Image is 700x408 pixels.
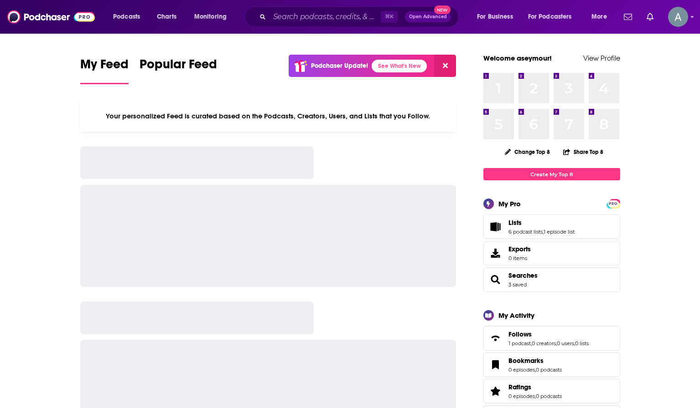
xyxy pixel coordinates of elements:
[508,340,531,347] a: 1 podcast
[508,330,532,338] span: Follows
[471,10,524,24] button: open menu
[508,219,575,227] a: Lists
[668,7,688,27] span: Logged in as aseymour
[487,247,505,260] span: Exports
[498,199,521,208] div: My Pro
[487,220,505,233] a: Lists
[80,56,129,77] span: My Feed
[668,7,688,27] img: User Profile
[528,10,572,23] span: For Podcasters
[536,393,562,399] a: 0 podcasts
[668,7,688,27] button: Show profile menu
[498,311,534,320] div: My Activity
[7,8,95,25] img: Podchaser - Follow, Share and Rate Podcasts
[80,101,456,132] div: Your personalized Feed is curated based on the Podcasts, Creators, Users, and Lists that you Follow.
[536,367,562,373] a: 0 podcasts
[483,267,620,292] span: Searches
[107,10,152,24] button: open menu
[522,10,585,24] button: open menu
[544,229,575,235] a: 1 episode list
[508,281,527,288] a: 3 saved
[499,146,556,158] button: Change Top 8
[372,60,427,72] a: See What's New
[557,340,574,347] a: 0 users
[483,214,620,239] span: Lists
[608,200,619,207] a: PRO
[487,385,505,398] a: Ratings
[151,10,182,24] a: Charts
[483,326,620,351] span: Follows
[563,143,604,161] button: Share Top 8
[585,10,618,24] button: open menu
[483,168,620,180] a: Create My Top 8
[483,379,620,403] span: Ratings
[508,229,543,235] a: 6 podcast lists
[311,62,368,70] p: Podchaser Update!
[253,6,467,27] div: Search podcasts, credits, & more...
[532,340,556,347] a: 0 creators
[574,340,575,347] span: ,
[535,367,536,373] span: ,
[508,219,522,227] span: Lists
[508,330,589,338] a: Follows
[508,271,538,280] a: Searches
[483,352,620,377] span: Bookmarks
[381,11,398,23] span: ⌘ K
[508,245,531,253] span: Exports
[620,9,636,25] a: Show notifications dropdown
[483,241,620,265] a: Exports
[487,332,505,345] a: Follows
[270,10,381,24] input: Search podcasts, credits, & more...
[477,10,513,23] span: For Business
[643,9,657,25] a: Show notifications dropdown
[483,54,552,62] a: Welcome aseymour!
[140,56,217,84] a: Popular Feed
[113,10,140,23] span: Podcasts
[487,273,505,286] a: Searches
[140,56,217,77] span: Popular Feed
[508,357,562,365] a: Bookmarks
[405,11,451,22] button: Open AdvancedNew
[188,10,239,24] button: open menu
[508,383,562,391] a: Ratings
[608,200,619,207] span: PRO
[508,383,531,391] span: Ratings
[80,56,129,84] a: My Feed
[409,15,447,19] span: Open Advanced
[508,255,531,261] span: 0 items
[556,340,557,347] span: ,
[434,5,451,14] span: New
[194,10,227,23] span: Monitoring
[543,229,544,235] span: ,
[575,340,589,347] a: 0 lists
[157,10,176,23] span: Charts
[508,367,535,373] a: 0 episodes
[535,393,536,399] span: ,
[583,54,620,62] a: View Profile
[591,10,607,23] span: More
[508,357,544,365] span: Bookmarks
[508,393,535,399] a: 0 episodes
[487,358,505,371] a: Bookmarks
